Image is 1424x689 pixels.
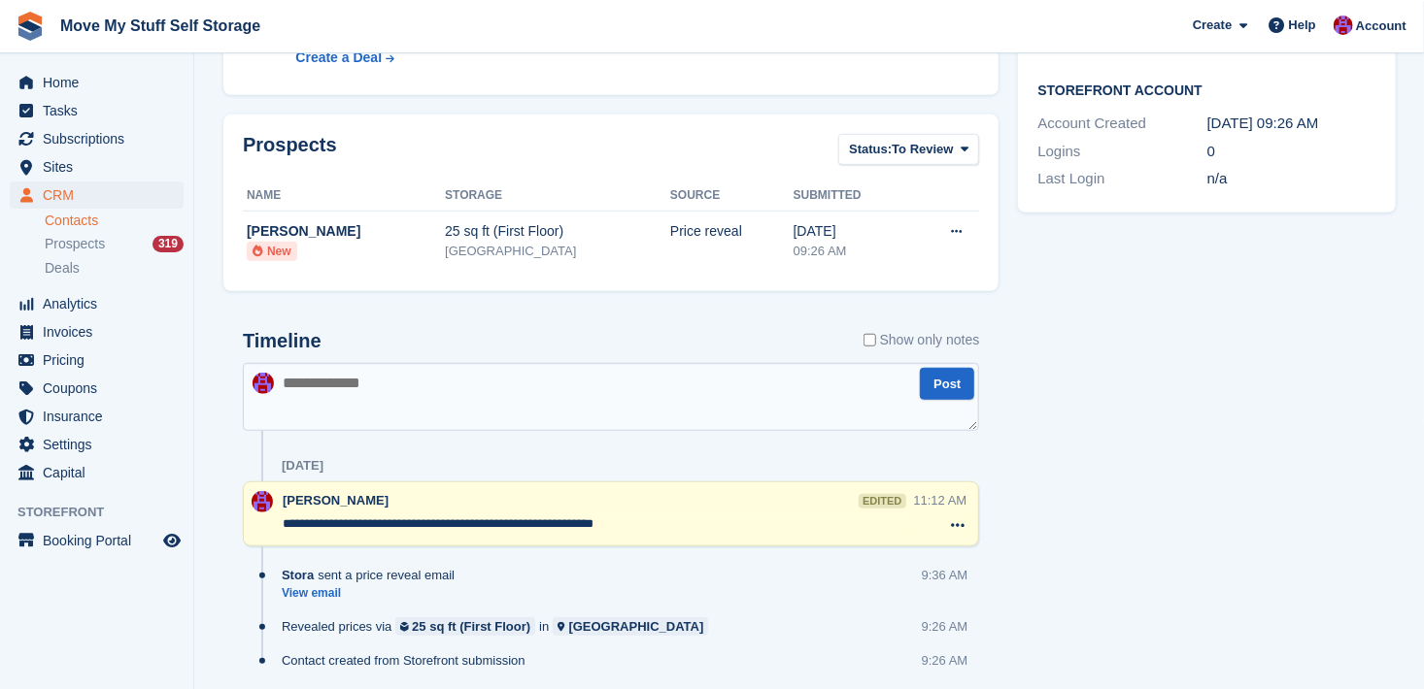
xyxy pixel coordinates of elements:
span: To Review [892,140,953,159]
a: menu [10,318,184,345]
th: Storage [445,180,670,212]
h2: Timeline [243,330,322,352]
a: menu [10,527,184,554]
a: Move My Stuff Self Storage [52,10,268,42]
input: Show only notes [864,330,876,350]
span: Invoices [43,318,159,345]
a: menu [10,459,184,486]
div: 9:26 AM [922,651,968,670]
div: 319 [153,236,184,252]
span: CRM [43,181,159,209]
div: [PERSON_NAME] [247,221,445,242]
h2: Prospects [243,134,337,170]
a: menu [10,181,184,209]
th: Submitted [794,180,910,212]
div: 0 [1207,141,1376,163]
a: menu [10,375,184,402]
span: [PERSON_NAME] [283,493,389,508]
div: [GEOGRAPHIC_DATA] [445,242,670,261]
div: Logins [1037,141,1206,163]
th: Source [670,180,794,212]
span: Pricing [43,346,159,374]
a: View email [282,585,464,602]
span: Stora [282,566,314,584]
li: New [247,242,297,261]
div: 9:36 AM [922,566,968,584]
span: Coupons [43,375,159,402]
a: Create a Deal [295,48,702,68]
div: 9:26 AM [922,617,968,636]
span: Analytics [43,290,159,317]
div: [DATE] [282,458,323,474]
span: Account [1356,16,1407,36]
button: Post [920,368,974,400]
div: [DATE] 09:26 AM [1207,113,1376,135]
a: Deals [45,258,184,279]
img: Carrie Machin [253,373,274,394]
h2: Storefront Account [1037,80,1376,99]
span: Settings [43,431,159,458]
span: Create [1193,16,1232,35]
div: [DATE] [794,221,910,242]
a: menu [10,346,184,374]
a: menu [10,69,184,96]
div: Create a Deal [295,48,382,68]
span: Home [43,69,159,96]
div: n/a [1207,168,1376,190]
div: Contact created from Storefront submission [282,651,535,670]
a: Preview store [160,529,184,552]
div: Revealed prices via in [282,617,718,636]
div: Last Login [1037,168,1206,190]
span: Status: [849,140,892,159]
span: Prospects [45,235,105,253]
a: Prospects 319 [45,234,184,254]
span: Help [1289,16,1316,35]
div: 11:12 AM [914,491,967,509]
a: menu [10,125,184,152]
button: Status: To Review [838,134,979,166]
span: Insurance [43,403,159,430]
a: menu [10,290,184,317]
span: Booking Portal [43,527,159,554]
a: menu [10,403,184,430]
img: stora-icon-8386f47178a22dfd0bd8f6a31ec36ba5ce8667c1dd55bd0f319d3a0aa187defe.svg [16,12,45,41]
img: Carrie Machin [252,491,273,512]
label: Show only notes [864,330,980,350]
span: Capital [43,459,159,486]
div: edited [859,494,905,509]
th: Name [243,180,445,212]
div: 25 sq ft (First Floor) [445,221,670,242]
div: Price reveal [670,221,794,242]
div: 09:26 AM [794,242,910,261]
a: menu [10,153,184,180]
span: Deals [45,259,80,278]
div: sent a price reveal email [282,566,464,584]
span: Storefront [17,503,193,522]
span: Sites [43,153,159,180]
a: [GEOGRAPHIC_DATA] [553,617,708,636]
a: menu [10,431,184,458]
span: Tasks [43,97,159,124]
div: [GEOGRAPHIC_DATA] [569,617,704,636]
div: 25 sq ft (First Floor) [412,617,530,636]
a: menu [10,97,184,124]
div: Account Created [1037,113,1206,135]
span: Subscriptions [43,125,159,152]
a: 25 sq ft (First Floor) [395,617,535,636]
a: Contacts [45,212,184,230]
img: Carrie Machin [1334,16,1353,35]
